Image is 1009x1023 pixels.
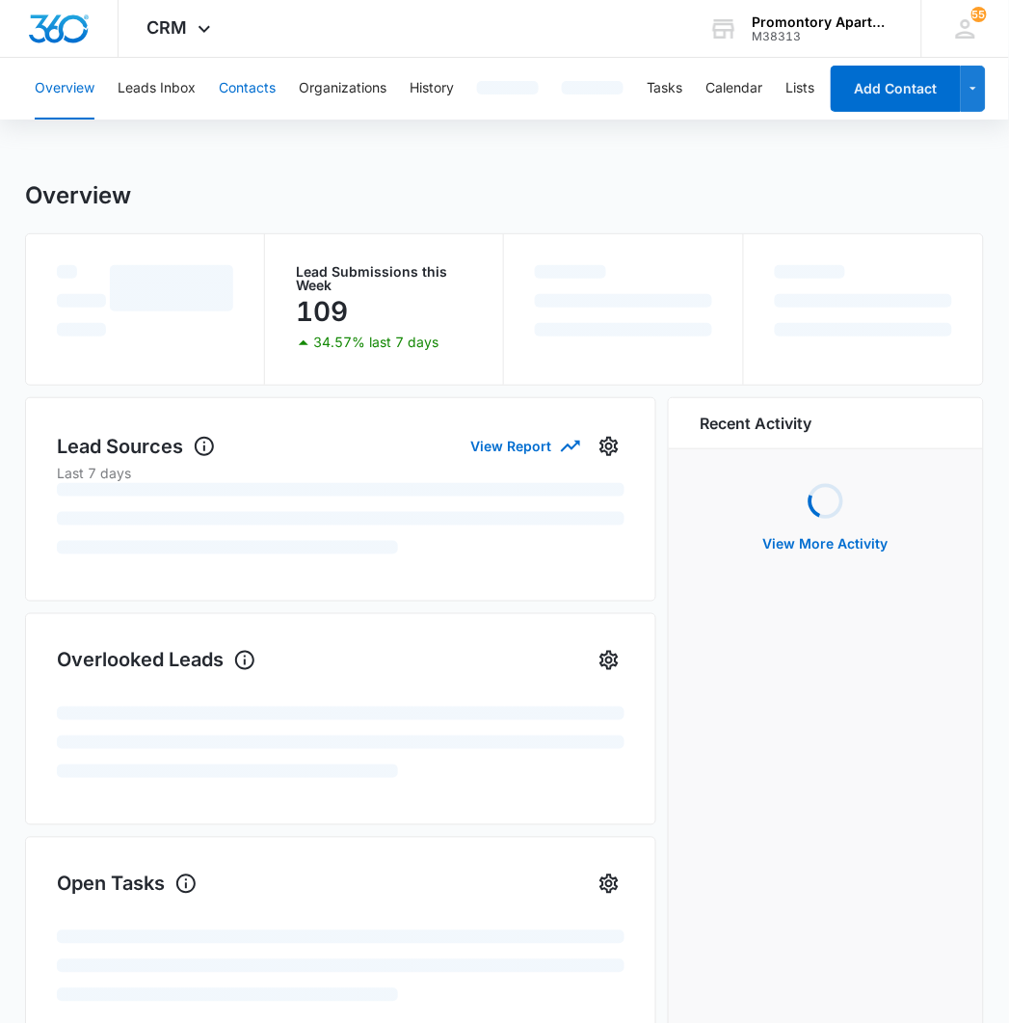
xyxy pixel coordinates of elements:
[296,296,348,327] p: 109
[706,58,763,120] button: Calendar
[786,58,815,120] button: Lists
[753,30,893,43] div: account id
[296,265,472,292] p: Lead Submissions this Week
[147,17,188,38] span: CRM
[971,7,987,22] span: 55
[594,645,624,676] button: Settings
[57,432,216,461] h1: Lead Sources
[57,646,256,675] h1: Overlooked Leads
[410,58,454,120] button: History
[594,431,624,462] button: Settings
[118,58,196,120] button: Leads Inbox
[700,412,811,435] h6: Recent Activity
[35,58,94,120] button: Overview
[647,58,683,120] button: Tasks
[299,58,386,120] button: Organizations
[219,58,276,120] button: Contacts
[744,521,908,567] button: View More Activity
[971,7,987,22] div: notifications count
[57,463,624,483] p: Last 7 days
[594,869,624,900] button: Settings
[753,14,893,30] div: account name
[25,181,131,210] h1: Overview
[313,336,438,349] p: 34.57% last 7 days
[831,66,961,112] button: Add Contact
[470,429,578,463] button: View Report
[57,870,198,899] h1: Open Tasks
